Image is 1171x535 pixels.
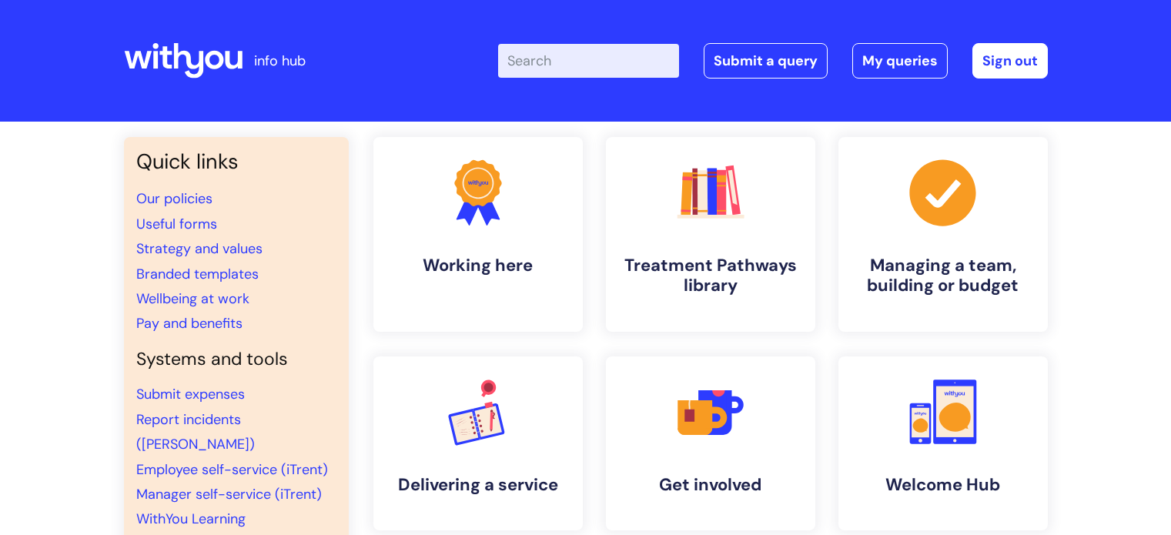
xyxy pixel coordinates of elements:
a: Managing a team, building or budget [838,137,1048,332]
a: My queries [852,43,948,79]
a: Manager self-service (iTrent) [136,485,322,503]
a: Delivering a service [373,356,583,530]
a: Report incidents ([PERSON_NAME]) [136,410,255,453]
a: Wellbeing at work [136,289,249,308]
div: | - [498,43,1048,79]
a: Welcome Hub [838,356,1048,530]
a: Submit a query [704,43,828,79]
p: info hub [254,48,306,73]
a: Branded templates [136,265,259,283]
h4: Get involved [618,475,803,495]
h4: Working here [386,256,570,276]
a: Treatment Pathways library [606,137,815,332]
a: Submit expenses [136,385,245,403]
a: Strategy and values [136,239,263,258]
a: Employee self-service (iTrent) [136,460,328,479]
input: Search [498,44,679,78]
a: Our policies [136,189,212,208]
h4: Delivering a service [386,475,570,495]
h4: Systems and tools [136,349,336,370]
h4: Treatment Pathways library [618,256,803,296]
a: Working here [373,137,583,332]
h4: Managing a team, building or budget [851,256,1035,296]
a: Useful forms [136,215,217,233]
a: WithYou Learning [136,510,246,528]
a: Pay and benefits [136,314,243,333]
a: Get involved [606,356,815,530]
h3: Quick links [136,149,336,174]
h4: Welcome Hub [851,475,1035,495]
a: Sign out [972,43,1048,79]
